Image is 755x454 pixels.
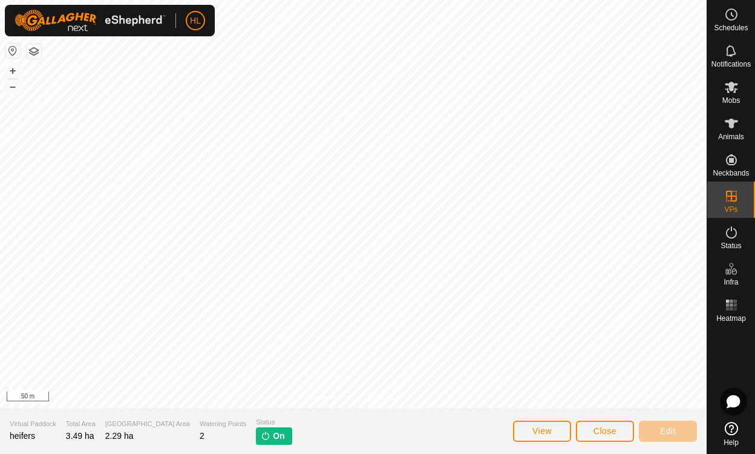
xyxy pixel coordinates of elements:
[593,426,616,436] span: Close
[200,419,246,429] span: Watering Points
[10,419,56,429] span: Virtual Paddock
[365,392,401,403] a: Contact Us
[5,44,20,58] button: Reset Map
[714,24,748,31] span: Schedules
[5,64,20,78] button: +
[256,417,292,427] span: Status
[105,419,190,429] span: [GEOGRAPHIC_DATA] Area
[105,431,134,441] span: 2.29 ha
[15,10,166,31] img: Gallagher Logo
[724,206,737,213] span: VPs
[66,431,94,441] span: 3.49 ha
[713,169,749,177] span: Neckbands
[261,431,270,441] img: turn-on
[722,97,740,104] span: Mobs
[724,439,739,446] span: Help
[576,421,634,442] button: Close
[724,278,738,286] span: Infra
[273,430,284,442] span: On
[532,426,552,436] span: View
[190,15,201,27] span: HL
[718,133,744,140] span: Animals
[721,242,741,249] span: Status
[200,431,204,441] span: 2
[27,44,41,59] button: Map Layers
[716,315,746,322] span: Heatmap
[10,431,35,441] span: heifers
[660,426,676,436] span: Edit
[707,417,755,451] a: Help
[306,392,351,403] a: Privacy Policy
[5,79,20,94] button: –
[66,419,96,429] span: Total Area
[711,61,751,68] span: Notifications
[639,421,697,442] button: Edit
[513,421,571,442] button: View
